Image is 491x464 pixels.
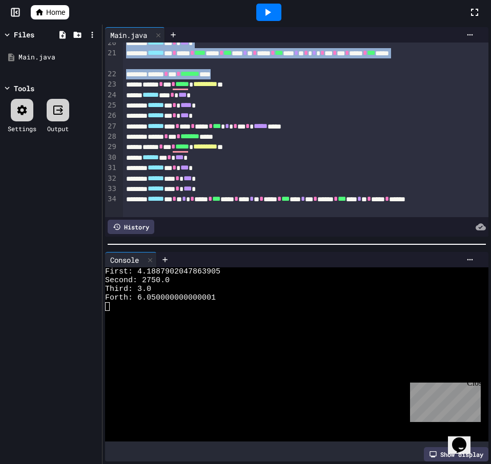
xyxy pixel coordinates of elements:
[105,69,118,79] div: 22
[105,255,144,265] div: Console
[424,447,488,461] div: Show display
[14,29,34,40] div: Files
[105,38,118,48] div: 20
[105,111,118,121] div: 26
[31,5,69,19] a: Home
[14,83,34,94] div: Tools
[105,100,118,111] div: 25
[4,4,71,65] div: Chat with us now!Close
[448,423,481,454] iframe: chat widget
[105,121,118,132] div: 27
[108,220,154,234] div: History
[105,153,118,163] div: 30
[105,267,220,276] span: First: 4.1887902047863905
[105,285,151,293] span: Third: 3.0
[105,90,118,100] div: 24
[105,27,165,43] div: Main.java
[105,215,118,225] div: 35
[105,79,118,90] div: 23
[105,194,118,215] div: 34
[105,163,118,173] div: 31
[406,378,481,422] iframe: chat widget
[105,174,118,184] div: 32
[105,48,118,69] div: 21
[105,132,118,142] div: 28
[8,124,36,133] div: Settings
[105,276,170,285] span: Second: 2750.0
[18,52,98,62] div: Main.java
[105,30,152,40] div: Main.java
[105,142,118,152] div: 29
[47,124,69,133] div: Output
[105,252,157,267] div: Console
[105,184,118,194] div: 33
[105,293,216,302] span: Forth: 6.050000000000001
[46,7,65,17] span: Home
